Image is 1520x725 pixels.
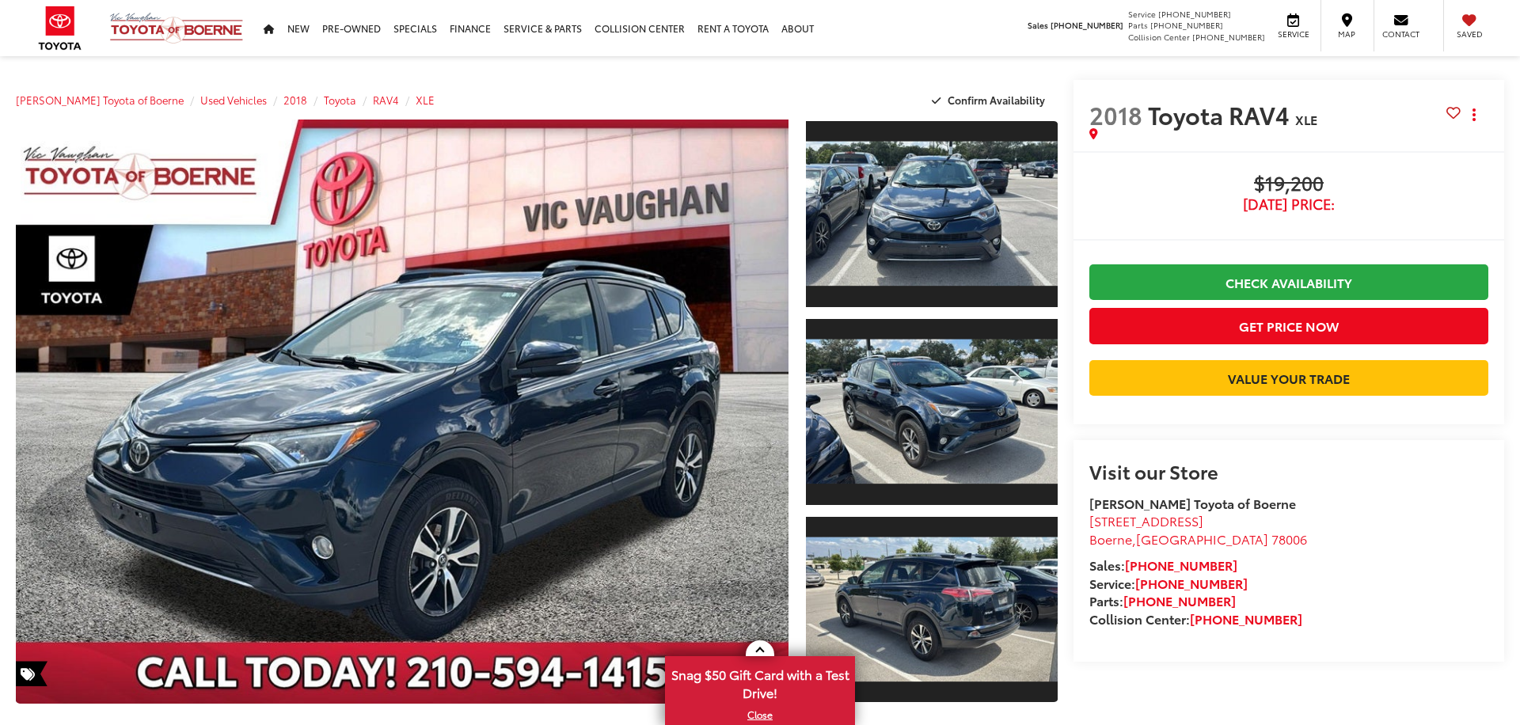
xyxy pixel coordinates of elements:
[1148,97,1295,131] span: Toyota RAV4
[1089,461,1488,481] h2: Visit our Store
[1123,591,1236,609] a: [PHONE_NUMBER]
[1271,530,1307,548] span: 78006
[1192,31,1265,43] span: [PHONE_NUMBER]
[16,120,788,704] a: Expand Photo 0
[1275,28,1311,40] span: Service
[1089,264,1488,300] a: Check Availability
[1089,196,1488,212] span: [DATE] Price:
[1089,556,1237,574] strong: Sales:
[1135,574,1248,592] a: [PHONE_NUMBER]
[803,340,1060,484] img: 2018 Toyota RAV4 XLE
[1089,360,1488,396] a: Value Your Trade
[1089,173,1488,196] span: $19,200
[1472,108,1476,121] span: dropdown dots
[1089,511,1307,548] a: [STREET_ADDRESS] Boerne,[GEOGRAPHIC_DATA] 78006
[667,658,853,706] span: Snag $50 Gift Card with a Test Drive!
[1452,28,1487,40] span: Saved
[923,86,1058,114] button: Confirm Availability
[948,93,1045,107] span: Confirm Availability
[1190,609,1302,628] a: [PHONE_NUMBER]
[16,93,184,107] a: [PERSON_NAME] Toyota of Boerne
[324,93,356,107] a: Toyota
[1028,19,1048,31] span: Sales
[1128,19,1148,31] span: Parts
[1051,19,1123,31] span: [PHONE_NUMBER]
[806,317,1058,507] a: Expand Photo 2
[16,661,47,686] span: Special
[1461,101,1488,128] button: Actions
[1089,530,1307,548] span: ,
[416,93,435,107] a: XLE
[1089,494,1296,512] strong: [PERSON_NAME] Toyota of Boerne
[1089,609,1302,628] strong: Collision Center:
[8,116,796,707] img: 2018 Toyota RAV4 XLE
[373,93,399,107] a: RAV4
[1128,8,1156,20] span: Service
[1158,8,1231,20] span: [PHONE_NUMBER]
[1089,574,1248,592] strong: Service:
[1089,511,1203,530] span: [STREET_ADDRESS]
[1136,530,1268,548] span: [GEOGRAPHIC_DATA]
[1295,110,1317,128] span: XLE
[1089,308,1488,344] button: Get Price Now
[1089,97,1142,131] span: 2018
[109,12,244,44] img: Vic Vaughan Toyota of Boerne
[1125,556,1237,574] a: [PHONE_NUMBER]
[806,120,1058,309] a: Expand Photo 1
[200,93,267,107] a: Used Vehicles
[803,537,1060,682] img: 2018 Toyota RAV4 XLE
[1329,28,1364,40] span: Map
[1089,591,1236,609] strong: Parts:
[1382,28,1419,40] span: Contact
[803,142,1060,287] img: 2018 Toyota RAV4 XLE
[1089,530,1132,548] span: Boerne
[283,93,307,107] a: 2018
[1128,31,1190,43] span: Collision Center
[1150,19,1223,31] span: [PHONE_NUMBER]
[806,515,1058,704] a: Expand Photo 3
